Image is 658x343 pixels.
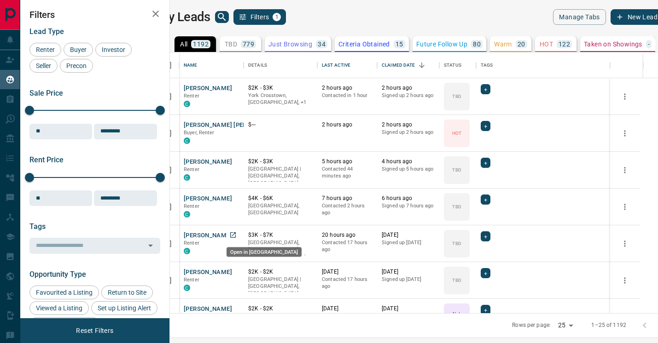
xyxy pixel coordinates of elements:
[29,89,63,97] span: Sale Price
[484,121,487,131] span: +
[481,305,490,315] div: +
[322,84,373,92] p: 2 hours ago
[184,158,232,166] button: [PERSON_NAME]
[101,286,153,299] div: Return to Site
[29,9,160,20] h2: Filters
[184,121,282,130] button: [PERSON_NAME] [PERSON_NAME]
[91,301,157,315] div: Set up Listing Alert
[248,121,313,129] p: $---
[322,92,373,99] p: Contacted in 1 hour
[225,41,237,47] p: TBD
[484,158,487,167] span: +
[444,52,461,78] div: Status
[618,163,632,177] button: more
[248,268,313,276] p: $2K - $2K
[248,92,313,106] p: Toronto
[29,222,46,231] span: Tags
[105,289,150,296] span: Return to Site
[29,155,64,164] span: Rent Price
[215,11,229,23] button: search button
[94,304,154,312] span: Set up Listing Alert
[322,276,373,290] p: Contacted 17 hours ago
[382,268,435,276] p: [DATE]
[184,174,190,181] div: condos.ca
[445,310,469,324] p: Not Responsive
[70,323,119,338] button: Reset Filters
[184,211,190,217] div: condos.ca
[322,52,350,78] div: Last Active
[248,239,313,261] p: Toronto
[512,321,551,329] p: Rows per page:
[184,240,199,246] span: Renter
[29,59,58,73] div: Seller
[382,239,435,246] p: Signed up [DATE]
[317,52,377,78] div: Last Active
[322,166,373,180] p: Contacted 44 minutes ago
[559,41,570,47] p: 122
[243,41,254,47] p: 779
[382,202,435,210] p: Signed up 7 hours ago
[618,237,632,251] button: more
[452,277,461,284] p: TBD
[33,46,58,53] span: Renter
[322,194,373,202] p: 7 hours ago
[382,84,435,92] p: 2 hours ago
[180,41,187,47] p: All
[184,93,199,99] span: Renter
[553,9,606,25] button: Manage Tabs
[452,240,461,247] p: TBD
[322,158,373,166] p: 5 hours ago
[184,231,232,240] button: [PERSON_NAME]
[248,202,313,217] p: [GEOGRAPHIC_DATA], [GEOGRAPHIC_DATA]
[29,286,99,299] div: Favourited a Listing
[618,200,632,214] button: more
[29,43,61,57] div: Renter
[274,14,280,20] span: 1
[29,270,86,279] span: Opportunity Type
[322,313,373,327] p: Contacted 17 hours ago
[248,166,313,187] p: [GEOGRAPHIC_DATA] | [GEOGRAPHIC_DATA], [GEOGRAPHIC_DATA]
[382,158,435,166] p: 4 hours ago
[484,195,487,204] span: +
[618,310,632,324] button: more
[184,277,199,283] span: Renter
[184,305,232,314] button: [PERSON_NAME]
[481,52,493,78] div: Tags
[322,202,373,217] p: Contacted 2 hours ago
[322,121,373,129] p: 2 hours ago
[248,305,313,313] p: $2K - $2K
[157,10,210,24] h1: My Leads
[322,239,373,253] p: Contacted 17 hours ago
[322,268,373,276] p: [DATE]
[67,46,90,53] span: Buyer
[227,229,239,241] a: Open in New Tab
[184,166,199,172] span: Renter
[382,276,435,283] p: Signed up [DATE]
[481,158,490,168] div: +
[184,194,232,203] button: [PERSON_NAME]
[382,121,435,129] p: 2 hours ago
[248,276,313,297] p: [GEOGRAPHIC_DATA] | [GEOGRAPHIC_DATA], [GEOGRAPHIC_DATA]
[382,305,435,313] p: [DATE]
[540,41,553,47] p: HOT
[452,93,461,100] p: TBD
[184,137,190,144] div: condos.ca
[184,248,190,254] div: condos.ca
[184,203,199,209] span: Renter
[184,130,215,136] span: Buyer, Renter
[193,41,209,47] p: 1192
[648,41,650,47] p: -
[184,52,198,78] div: Name
[452,130,461,137] p: HOT
[382,52,415,78] div: Claimed Date
[494,41,512,47] p: Warm
[322,305,373,313] p: [DATE]
[382,166,435,173] p: Signed up 5 hours ago
[33,62,54,69] span: Seller
[248,52,267,78] div: Details
[554,319,576,332] div: 25
[484,305,487,314] span: +
[227,247,302,257] div: Open in [GEOGRAPHIC_DATA]
[248,84,313,92] p: $2K - $3K
[481,231,490,241] div: +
